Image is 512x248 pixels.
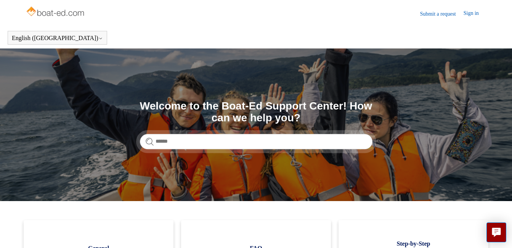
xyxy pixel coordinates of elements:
[140,134,372,149] input: Search
[140,100,372,124] h1: Welcome to the Boat-Ed Support Center! How can we help you?
[420,10,464,18] a: Submit a request
[464,9,486,18] a: Sign in
[12,35,103,42] button: English ([GEOGRAPHIC_DATA])
[486,222,506,242] button: Live chat
[26,5,86,20] img: Boat-Ed Help Center home page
